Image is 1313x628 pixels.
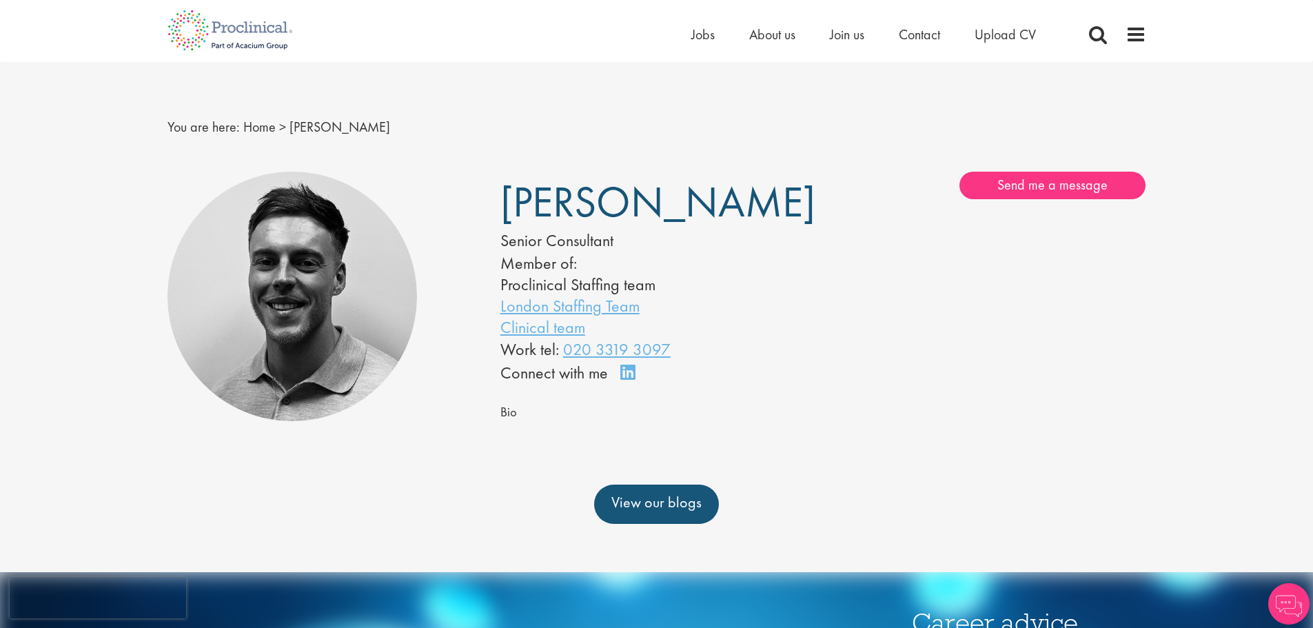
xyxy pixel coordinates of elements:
[243,118,276,136] a: breadcrumb link
[167,172,418,422] img: Elis Jones
[594,485,719,523] a: View our blogs
[691,26,715,43] a: Jobs
[500,404,517,421] span: Bio
[167,118,240,136] span: You are here:
[830,26,864,43] a: Join us
[289,118,390,136] span: [PERSON_NAME]
[500,338,559,360] span: Work tel:
[500,252,577,274] label: Member of:
[959,172,1146,199] a: Send me a message
[500,316,585,338] a: Clinical team
[500,295,640,316] a: London Staffing Team
[975,26,1036,43] a: Upload CV
[279,118,286,136] span: >
[899,26,940,43] a: Contact
[500,229,782,252] div: Senior Consultant
[500,174,815,230] span: [PERSON_NAME]
[1268,583,1310,625] img: Chatbot
[500,274,782,295] li: Proclinical Staffing team
[10,577,186,618] iframe: reCAPTCHA
[563,338,671,360] a: 020 3319 3097
[749,26,795,43] a: About us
